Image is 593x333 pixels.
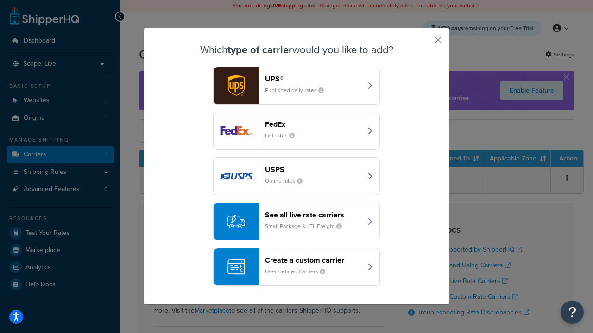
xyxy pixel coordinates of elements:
img: ups logo [214,67,259,104]
small: Published daily rates [265,86,331,94]
header: See all live rate carriers [265,210,362,219]
small: List rates [265,131,302,140]
header: Create a custom carrier [265,256,362,265]
header: UPS® [265,74,362,83]
small: User-defined Carriers [265,267,333,276]
strong: type of carrier [227,42,292,57]
img: icon-carrier-liverate-becf4550.svg [227,213,245,230]
h3: Which would you like to add? [167,44,426,55]
small: Small Package & LTL Freight [265,222,349,230]
button: Create a custom carrierUser-defined Carriers [213,248,380,286]
button: Open Resource Center [561,301,584,324]
img: icon-carrier-custom-c93b8a24.svg [227,258,245,276]
img: usps logo [214,158,259,195]
img: fedEx logo [214,112,259,149]
header: USPS [265,165,362,174]
small: Online rates [265,177,310,185]
button: ups logoUPS®Published daily rates [213,67,380,105]
header: FedEx [265,120,362,129]
button: See all live rate carriersSmall Package & LTL Freight [213,203,380,240]
button: fedEx logoFedExList rates [213,112,380,150]
button: usps logoUSPSOnline rates [213,157,380,195]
